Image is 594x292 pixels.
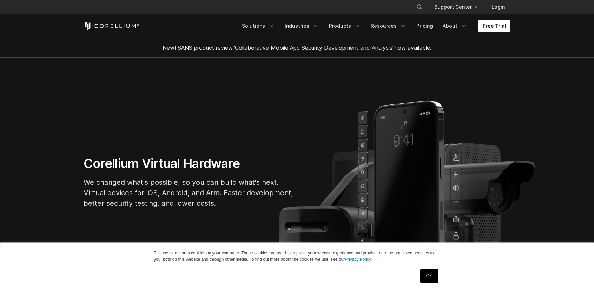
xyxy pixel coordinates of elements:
[154,250,440,263] p: This website stores cookies on your computer. These cookies are used to improve your website expe...
[325,20,365,32] a: Products
[420,269,438,283] a: OK
[233,44,395,51] a: "Collaborative Mobile App Security Development and Analysis"
[84,177,294,209] p: We changed what's possible, so you can build what's next. Virtual devices for iOS, Android, and A...
[84,22,139,30] a: Corellium Home
[163,44,431,51] span: New! SANS product review now available.
[238,20,279,32] a: Solutions
[367,20,411,32] a: Resources
[413,1,426,13] button: Search
[412,20,437,32] a: Pricing
[84,156,294,171] h1: Corellium Virtual Hardware
[408,1,510,13] div: Navigation Menu
[486,1,510,13] a: Login
[238,20,510,32] div: Navigation Menu
[478,20,510,32] a: Free Trial
[280,20,323,32] a: Industries
[429,1,483,13] a: Support Center
[345,257,372,262] a: Privacy Policy.
[438,20,471,32] a: About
